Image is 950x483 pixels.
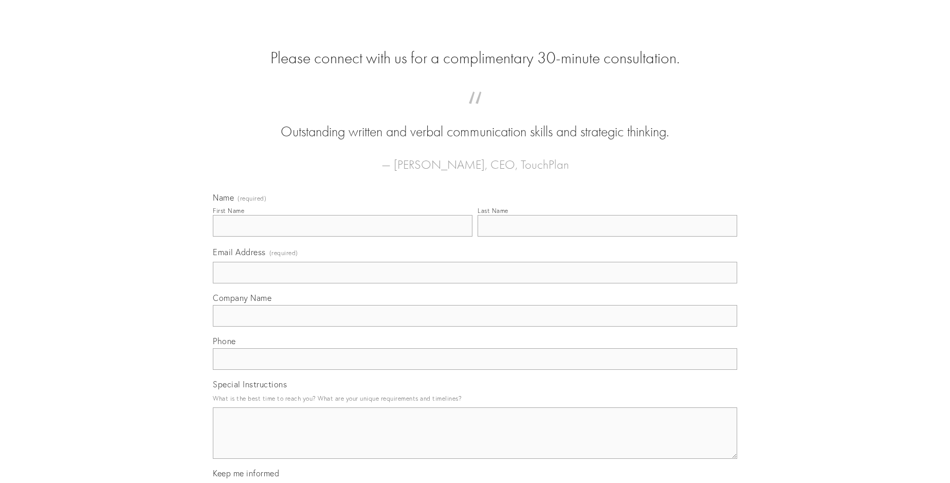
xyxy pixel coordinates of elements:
figcaption: — [PERSON_NAME], CEO, TouchPlan [229,142,721,175]
div: First Name [213,207,244,214]
span: Keep me informed [213,468,279,478]
span: Special Instructions [213,379,287,389]
span: Company Name [213,293,271,303]
p: What is the best time to reach you? What are your unique requirements and timelines? [213,391,737,405]
span: “ [229,102,721,122]
span: Phone [213,336,236,346]
span: (required) [238,195,266,202]
span: (required) [269,246,298,260]
span: Email Address [213,247,266,257]
h2: Please connect with us for a complimentary 30-minute consultation. [213,48,737,68]
div: Last Name [478,207,508,214]
blockquote: Outstanding written and verbal communication skills and strategic thinking. [229,102,721,142]
span: Name [213,192,234,203]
